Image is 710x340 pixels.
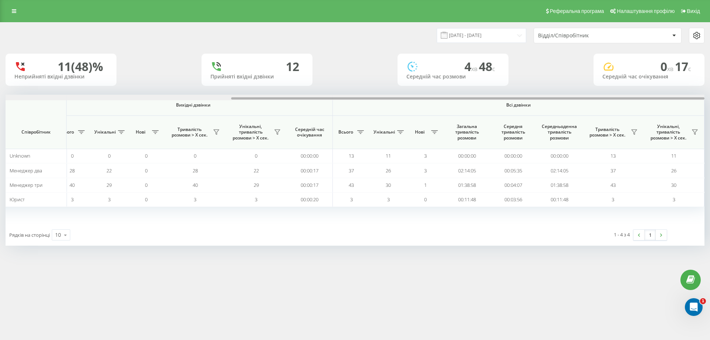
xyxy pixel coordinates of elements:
[444,163,490,178] td: 02:14:05
[106,167,112,174] span: 22
[496,124,531,141] span: Середня тривалість розмови
[193,182,198,188] span: 40
[536,178,582,192] td: 01:38:58
[492,65,495,73] span: c
[168,127,211,138] span: Тривалість розмови > Х сек.
[490,163,536,178] td: 00:05:35
[406,74,500,80] div: Середній час розмови
[145,152,148,159] span: 0
[355,102,682,108] span: Всі дзвінки
[108,152,111,159] span: 0
[10,152,30,159] span: Unknown
[106,182,112,188] span: 29
[449,124,484,141] span: Загальна тривалість розмови
[700,298,706,304] span: 1
[490,149,536,163] td: 00:00:00
[611,152,616,159] span: 13
[94,129,116,135] span: Унікальні
[586,127,629,138] span: Тривалість розмови > Х сек.
[424,167,427,174] span: 3
[145,196,148,203] span: 0
[688,65,691,73] span: c
[424,196,427,203] span: 0
[611,182,616,188] span: 43
[71,196,74,203] span: 3
[292,127,327,138] span: Середній час очікування
[424,182,427,188] span: 1
[536,163,582,178] td: 02:14:05
[687,8,700,14] span: Вихід
[287,178,333,192] td: 00:00:17
[464,58,479,74] span: 4
[287,149,333,163] td: 00:00:00
[14,74,108,80] div: Неприйняті вхідні дзвінки
[444,178,490,192] td: 01:38:58
[229,124,272,141] span: Унікальні, тривалість розмови > Х сек.
[673,196,675,203] span: 3
[671,152,676,159] span: 11
[337,129,355,135] span: Всього
[10,196,25,203] span: Юрист
[10,167,42,174] span: Менеджер два
[685,298,703,316] iframe: Intercom live chat
[57,129,76,135] span: Всього
[210,74,304,80] div: Прийняті вхідні дзвінки
[538,33,626,39] div: Відділ/Співробітник
[145,182,148,188] span: 0
[612,196,614,203] span: 3
[287,192,333,207] td: 00:00:20
[671,182,676,188] span: 30
[58,60,103,74] div: 11 (48)%
[611,167,616,174] span: 37
[350,196,353,203] span: 3
[479,58,495,74] span: 48
[55,231,61,239] div: 10
[145,167,148,174] span: 0
[194,152,196,159] span: 0
[255,152,257,159] span: 0
[550,8,604,14] span: Реферальна програма
[386,152,391,159] span: 11
[410,129,429,135] span: Нові
[386,167,391,174] span: 26
[286,60,299,74] div: 12
[349,182,354,188] span: 43
[675,58,691,74] span: 17
[602,74,696,80] div: Середній час очікування
[614,231,630,238] div: 1 - 4 з 4
[536,192,582,207] td: 00:11:48
[645,230,656,240] a: 1
[536,149,582,163] td: 00:00:00
[444,149,490,163] td: 00:00:00
[387,196,390,203] span: 3
[471,65,479,73] span: хв
[349,152,354,159] span: 13
[349,167,354,174] span: 37
[193,167,198,174] span: 28
[444,192,490,207] td: 00:11:48
[386,182,391,188] span: 30
[108,196,111,203] span: 3
[617,8,674,14] span: Налаштування профілю
[194,196,196,203] span: 3
[647,124,689,141] span: Унікальні, тривалість розмови > Х сек.
[287,163,333,178] td: 00:00:17
[70,167,75,174] span: 28
[255,196,257,203] span: 3
[667,65,675,73] span: хв
[71,152,74,159] span: 0
[131,129,150,135] span: Нові
[542,124,577,141] span: Середньоденна тривалість розмови
[12,129,60,135] span: Співробітник
[9,232,50,238] span: Рядків на сторінці
[660,58,675,74] span: 0
[254,167,259,174] span: 22
[373,129,395,135] span: Унікальні
[70,182,75,188] span: 40
[10,182,43,188] span: Менеджер три
[490,192,536,207] td: 00:03:56
[671,167,676,174] span: 26
[424,152,427,159] span: 3
[254,182,259,188] span: 29
[490,178,536,192] td: 00:04:07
